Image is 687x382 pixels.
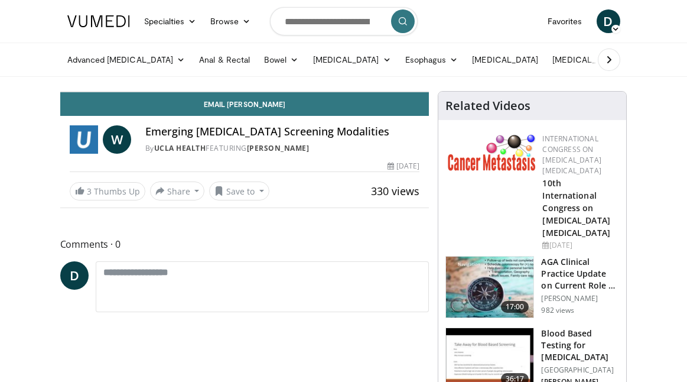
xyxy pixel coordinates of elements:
img: UCLA Health [70,125,98,154]
span: 3 [87,186,92,197]
a: 10th International Congress on [MEDICAL_DATA] [MEDICAL_DATA] [542,177,610,238]
input: Search topics, interventions [270,7,418,35]
div: [DATE] [388,161,419,171]
a: Bowel [257,48,305,72]
p: [PERSON_NAME] [541,294,619,303]
h3: Blood Based Testing for [MEDICAL_DATA] [541,328,619,363]
a: [MEDICAL_DATA] [545,48,637,72]
a: Anal & Rectal [192,48,257,72]
h3: AGA Clinical Practice Update on Current Role of Blood Tests for Colo… [541,256,619,292]
a: UCLA Health [154,143,206,153]
span: Comments 0 [60,237,429,252]
a: D [60,261,89,290]
button: Save to [209,182,269,200]
h4: Emerging [MEDICAL_DATA] Screening Modalities [145,125,420,138]
a: [MEDICAL_DATA] [306,48,398,72]
p: [GEOGRAPHIC_DATA] [541,365,619,375]
span: 17:00 [501,301,529,313]
span: 330 views [371,184,419,198]
a: Browse [203,9,258,33]
a: 3 Thumbs Up [70,182,145,200]
a: Specialties [137,9,204,33]
a: International Congress on [MEDICAL_DATA] [MEDICAL_DATA] [542,134,601,176]
img: 6ff8bc22-9509-4454-a4f8-ac79dd3b8976.png.150x105_q85_autocrop_double_scale_upscale_version-0.2.png [448,134,536,171]
p: 982 views [541,306,574,315]
a: [PERSON_NAME] [247,143,310,153]
a: [MEDICAL_DATA] [465,48,545,72]
button: Share [150,182,205,200]
div: By FEATURING [145,143,420,154]
a: Favorites [541,9,590,33]
img: 9319a17c-ea45-4555-a2c0-30ea7aed39c4.150x105_q85_crop-smart_upscale.jpg [446,257,533,318]
a: Advanced [MEDICAL_DATA] [60,48,193,72]
div: [DATE] [542,240,617,251]
a: Esophagus [398,48,465,72]
a: 17:00 AGA Clinical Practice Update on Current Role of Blood Tests for Colo… [PERSON_NAME] 982 views [445,256,619,319]
h4: Related Videos [445,99,530,113]
img: VuMedi Logo [67,15,130,27]
a: D [597,9,620,33]
a: W [103,125,131,154]
a: Email [PERSON_NAME] [60,92,429,116]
